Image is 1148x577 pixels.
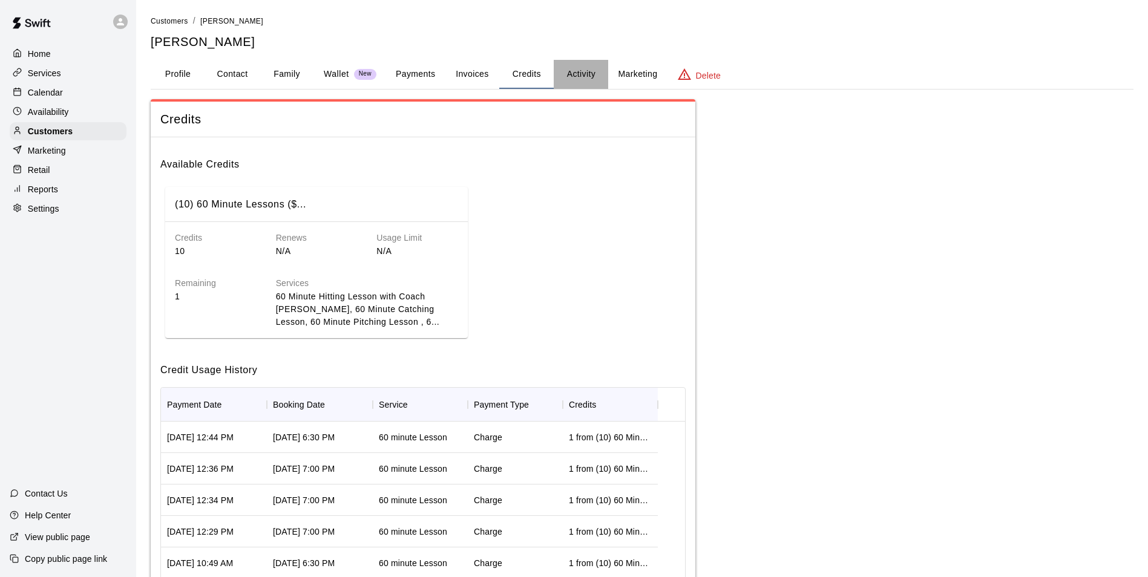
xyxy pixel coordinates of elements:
div: Payment Type [474,388,529,422]
p: N/A [276,245,358,258]
button: Contact [205,60,260,89]
div: 1 from (10) 60 Minute Lessons ($50 per) [569,431,652,443]
span: Credits [160,111,686,128]
div: Payment Date [161,388,267,422]
h6: Remaining [175,277,257,290]
div: Charge [474,557,502,569]
div: 1 from (10) 60 Minute Lessons ($50 per) [569,494,652,506]
div: Booking Date [267,388,373,422]
div: 1 from (10) 60 Minute Lessons ($50 per) [569,557,652,569]
a: Services [10,64,126,82]
div: Sep 04, 2025 6:30 PM [273,431,335,443]
div: Sep 02, 2025 12:34 PM [167,494,234,506]
div: 1 from (10) 60 Minute Lessons ($50 per) [569,526,652,538]
div: Aug 21, 2025 7:00 PM [273,494,335,506]
span: New [354,70,376,78]
h6: Renews [276,232,358,245]
h6: (10) 60 Minute Lessons ($50 per) [175,197,306,212]
div: Sep 02, 2025 12:36 PM [167,463,234,475]
a: Customers [151,16,188,25]
p: Customers [28,125,73,137]
p: 1 [175,290,257,303]
a: Marketing [10,142,126,160]
p: Wallet [324,68,349,80]
h6: Credit Usage History [160,353,686,378]
div: Aug 08, 2025 6:30 PM [273,557,335,569]
h5: [PERSON_NAME] [151,34,1133,50]
p: Contact Us [25,487,68,500]
div: Aug 15, 2025 7:00 PM [273,526,335,538]
div: Payment Type [468,388,563,422]
p: Marketing [28,145,66,157]
div: Sep 02, 2025 12:29 PM [167,526,234,538]
a: Reports [10,180,126,198]
h6: Usage Limit [376,232,458,245]
div: Charge [474,463,502,475]
p: Home [28,48,51,60]
a: Availability [10,103,126,121]
div: Charge [474,494,502,506]
button: Sort [325,396,342,413]
button: Credits [499,60,554,89]
p: Retail [28,164,50,176]
div: Credits [569,388,596,422]
div: 1 from (10) 60 Minute Lessons ($50 per) [569,463,652,475]
p: Settings [28,203,59,215]
p: View public page [25,531,90,543]
div: 60 minute Lesson [379,557,447,569]
a: Settings [10,200,126,218]
p: Reports [28,183,58,195]
button: Sort [529,396,546,413]
button: Activity [554,60,608,89]
li: / [193,15,195,27]
button: Sort [222,396,239,413]
p: Availability [28,106,69,118]
h6: Available Credits [160,147,686,172]
p: 10 [175,245,257,258]
div: Aug 11, 2025 10:49 AM [167,557,233,569]
div: 60 minute Lesson [379,431,447,443]
nav: breadcrumb [151,15,1133,28]
div: basic tabs example [151,60,1133,89]
div: Service [379,388,408,422]
button: Sort [408,396,425,413]
button: Sort [596,396,613,413]
a: Calendar [10,83,126,102]
p: 60 Minute Hitting Lesson with Coach Bailey, 60 Minute Catching Lesson, 60 Minute Pitching Lesson ... [276,290,458,328]
p: Delete [696,70,721,82]
div: Charge [474,431,502,443]
a: Customers [10,122,126,140]
h6: Credits [175,232,257,245]
div: Aug 26, 2025 7:00 PM [273,463,335,475]
p: N/A [376,245,458,258]
div: Credits [563,388,658,422]
button: Payments [386,60,445,89]
a: Home [10,45,126,63]
p: Calendar [28,86,63,99]
span: Customers [151,17,188,25]
button: Marketing [608,60,667,89]
h6: Services [276,277,458,290]
div: Service [373,388,468,422]
a: Retail [10,161,126,179]
button: Profile [151,60,205,89]
button: Family [260,60,314,89]
div: Payment Date [167,388,222,422]
p: Copy public page link [25,553,107,565]
span: [PERSON_NAME] [200,17,263,25]
div: Charge [474,526,502,538]
div: 60 minute Lesson [379,463,447,475]
div: 60 minute Lesson [379,494,447,506]
div: Booking Date [273,388,325,422]
button: Invoices [445,60,499,89]
p: Help Center [25,509,71,521]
